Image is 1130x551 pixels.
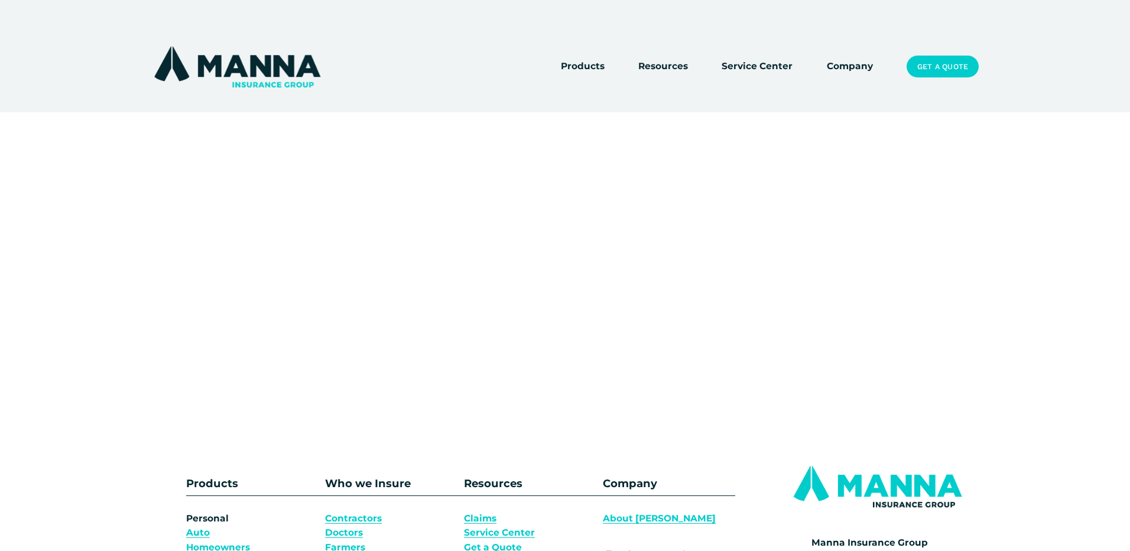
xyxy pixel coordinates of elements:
p: Company [603,475,735,492]
img: Manna Insurance Group [151,44,323,90]
a: Service Center [722,59,793,75]
p: Resources [464,475,596,492]
span: Products [561,59,605,74]
a: folder dropdown [561,59,605,75]
a: Company [827,59,873,75]
span: Resources [638,59,688,74]
p: Products [186,475,284,492]
a: Get a Quote [907,56,979,78]
a: About [PERSON_NAME] [603,511,716,526]
a: Claims [464,511,496,526]
a: Service Center [464,526,535,540]
p: Who we Insure [325,475,457,492]
a: folder dropdown [638,59,688,75]
a: Auto [186,526,210,540]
